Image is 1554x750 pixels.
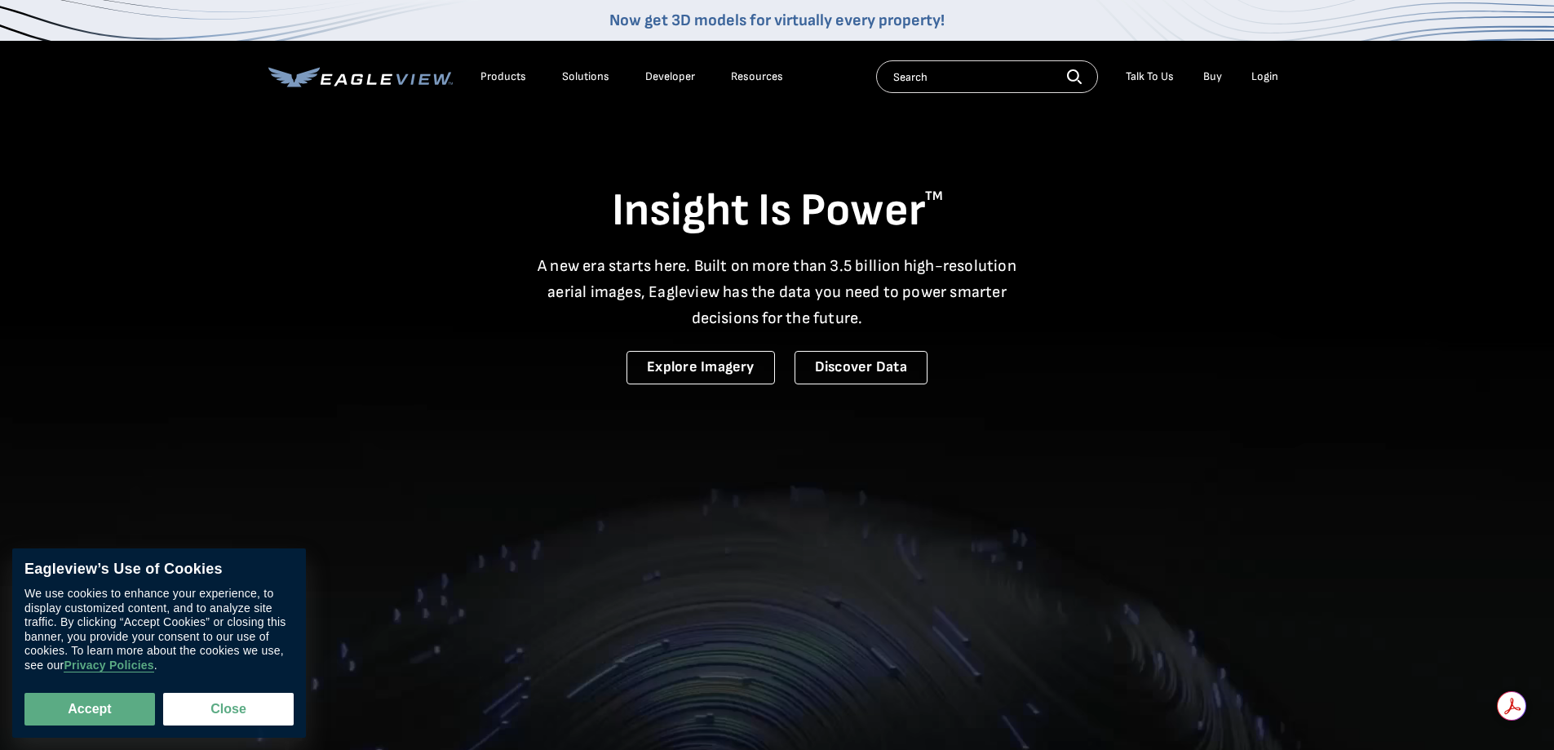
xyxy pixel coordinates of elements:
[626,351,775,384] a: Explore Imagery
[795,351,928,384] a: Discover Data
[64,659,153,672] a: Privacy Policies
[163,693,294,726] button: Close
[268,183,1286,240] h1: Insight Is Power
[876,60,1098,93] input: Search
[925,189,943,204] sup: TM
[24,693,155,726] button: Accept
[24,561,294,579] div: Eagleview’s Use of Cookies
[480,69,526,84] div: Products
[731,69,783,84] div: Resources
[1203,69,1222,84] a: Buy
[24,587,294,672] div: We use cookies to enhance your experience, to display customized content, and to analyze site tra...
[528,253,1027,331] p: A new era starts here. Built on more than 3.5 billion high-resolution aerial images, Eagleview ha...
[609,11,945,30] a: Now get 3D models for virtually every property!
[645,69,695,84] a: Developer
[1251,69,1278,84] div: Login
[562,69,609,84] div: Solutions
[1126,69,1174,84] div: Talk To Us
